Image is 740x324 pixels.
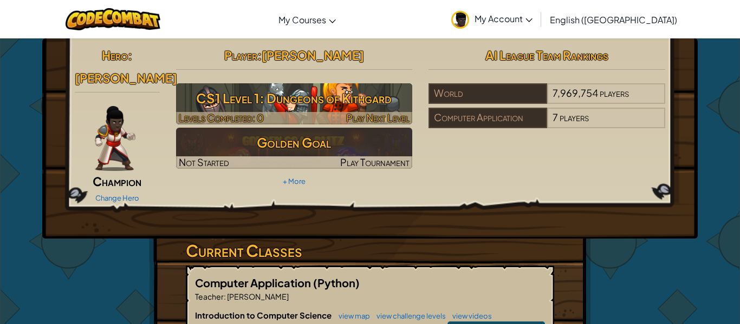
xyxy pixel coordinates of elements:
[179,111,264,124] span: Levels Completed: 0
[560,111,589,123] span: players
[429,94,665,106] a: World7,969,754players
[278,14,326,25] span: My Courses
[283,177,306,186] a: + More
[176,83,413,124] img: CS1 Level 1: Dungeons of Kithgard
[544,5,683,34] a: English ([GEOGRAPHIC_DATA])
[346,111,410,124] span: Play Next Level
[371,312,446,320] a: view challenge levels
[273,5,341,34] a: My Courses
[176,86,413,110] h3: CS1 Level 1: Dungeons of Kithgard
[93,174,141,189] span: Champion
[176,130,413,155] h3: Golden Goal
[95,106,135,171] img: champion-pose.png
[195,310,333,320] span: Introduction to Computer Science
[195,276,313,289] span: Computer Application
[600,87,629,99] span: players
[475,13,533,24] span: My Account
[429,118,665,130] a: Computer Application7players
[179,156,229,168] span: Not Started
[485,48,608,63] span: AI League Team Rankings
[66,8,160,30] img: CodeCombat logo
[102,48,128,63] span: Hero
[186,239,554,263] h3: Current Classes
[226,292,289,301] span: [PERSON_NAME]
[176,128,413,169] a: Golden GoalNot StartedPlay Tournament
[451,11,469,29] img: avatar
[553,111,558,123] span: 7
[429,83,547,104] div: World
[550,14,677,25] span: English ([GEOGRAPHIC_DATA])
[224,48,257,63] span: Player
[313,276,360,289] span: (Python)
[262,48,364,63] span: [PERSON_NAME]
[429,108,547,128] div: Computer Application
[176,128,413,169] img: Golden Goal
[75,70,177,85] span: [PERSON_NAME]
[176,83,413,124] a: Play Next Level
[447,312,492,320] a: view videos
[340,156,410,168] span: Play Tournament
[333,312,370,320] a: view map
[224,292,226,301] span: :
[195,292,224,301] span: Teacher
[553,87,598,99] span: 7,969,754
[128,48,132,63] span: :
[95,194,139,202] a: Change Hero
[446,2,538,36] a: My Account
[257,48,262,63] span: :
